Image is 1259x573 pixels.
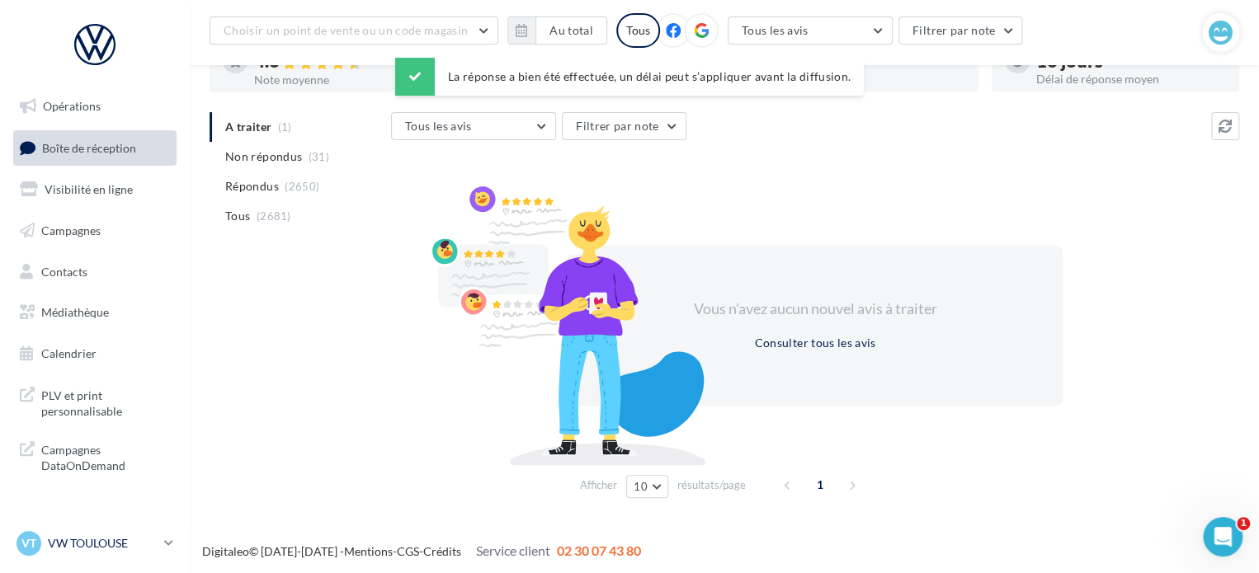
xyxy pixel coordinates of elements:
button: Filtrer par note [562,112,686,140]
a: Digitaleo [202,544,249,558]
span: 1 [1237,517,1250,530]
div: Délai de réponse moyen [1036,73,1226,85]
span: Tous [225,208,250,224]
button: Au total [507,16,607,45]
span: Médiathèque [41,305,109,319]
span: résultats/page [677,477,746,493]
button: Tous les avis [391,112,556,140]
a: PLV et print personnalisable [10,378,180,426]
button: Choisir un point de vente ou un code magasin [210,16,498,45]
a: Médiathèque [10,295,180,330]
div: Vous n'avez aucun nouvel avis à traiter [673,298,957,320]
a: Calendrier [10,336,180,371]
a: CGS [397,544,419,558]
span: PLV et print personnalisable [41,384,170,420]
span: Campagnes [41,223,101,237]
span: Tous les avis [405,119,472,133]
div: Taux de réponse [776,73,965,85]
iframe: Intercom live chat [1203,517,1242,557]
span: © [DATE]-[DATE] - - - [202,544,641,558]
a: Boîte de réception [10,130,180,166]
span: VT [21,535,36,552]
button: Tous les avis [728,16,893,45]
span: 02 30 07 43 80 [557,542,641,558]
span: Visibilité en ligne [45,182,133,196]
span: (2681) [257,209,291,223]
button: Au total [535,16,607,45]
span: Calendrier [41,346,97,360]
a: Campagnes DataOnDemand [10,432,180,481]
div: Note moyenne [254,74,444,86]
span: Contacts [41,264,87,278]
span: (2650) [285,180,319,193]
span: Afficher [580,477,617,493]
span: Opérations [43,99,101,113]
span: Tous les avis [742,23,809,37]
div: 4.6 [254,52,444,71]
span: Campagnes DataOnDemand [41,439,170,474]
button: Filtrer par note [898,16,1023,45]
span: Service client [476,542,550,558]
span: Boîte de réception [42,140,136,154]
span: 10 [634,480,648,493]
a: VT VW TOULOUSE [13,528,177,559]
span: Choisir un point de vente ou un code magasin [224,23,468,37]
span: Non répondus [225,148,302,165]
span: 1 [807,472,833,498]
span: (31) [309,150,329,163]
button: Consulter tous les avis [747,333,882,353]
p: VW TOULOUSE [48,535,158,552]
a: Campagnes [10,214,180,248]
div: La réponse a bien été effectuée, un délai peut s’appliquer avant la diffusion. [395,58,864,96]
a: Contacts [10,255,180,289]
a: Visibilité en ligne [10,172,180,207]
div: 16 jours [1036,52,1226,70]
a: Opérations [10,89,180,124]
span: Répondus [225,178,279,195]
a: Crédits [423,544,461,558]
button: 10 [626,475,668,498]
a: Mentions [344,544,393,558]
div: Tous [616,13,660,48]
